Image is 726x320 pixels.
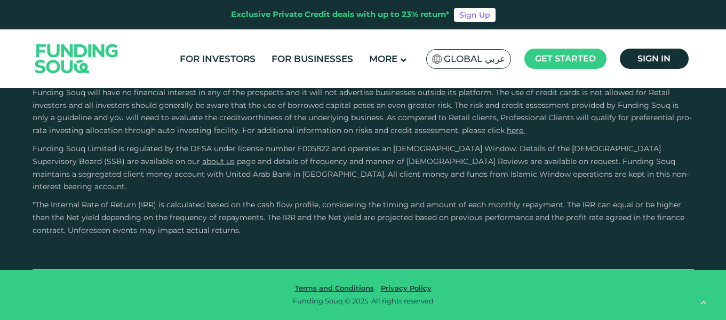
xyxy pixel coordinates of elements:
a: For Investors [177,50,258,68]
span: Get started [535,53,596,64]
span: Sign in [637,53,671,64]
img: SA Flag [432,54,442,64]
a: Sign in [620,49,689,69]
a: Terms and Conditions [292,284,377,292]
p: *The Internal Rate of Return (IRR) is calculated based on the cash flow profile, considering the ... [33,199,694,237]
span: Global عربي [444,53,505,65]
a: Sign Up [454,8,496,22]
button: back [691,291,715,315]
span: Funding Souq Limited is regulated by the DFSA under license number F005822 and operates an [DEMOG... [33,144,661,166]
span: page [237,157,256,166]
div: Exclusive Private Credit deals with up to 23% return* [231,9,450,21]
a: For Businesses [269,50,356,68]
span: More [369,53,397,64]
a: here. [507,126,525,135]
span: and details of frequency and manner of [DEMOGRAPHIC_DATA] Reviews are available on request. Fundi... [33,157,689,192]
img: Logo [25,32,129,85]
a: About Us [202,157,235,166]
span: Funding Souq © [293,296,350,305]
span: 2025 [352,296,368,305]
a: Privacy Policy [378,284,434,292]
span: All rights reserved [371,296,434,305]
